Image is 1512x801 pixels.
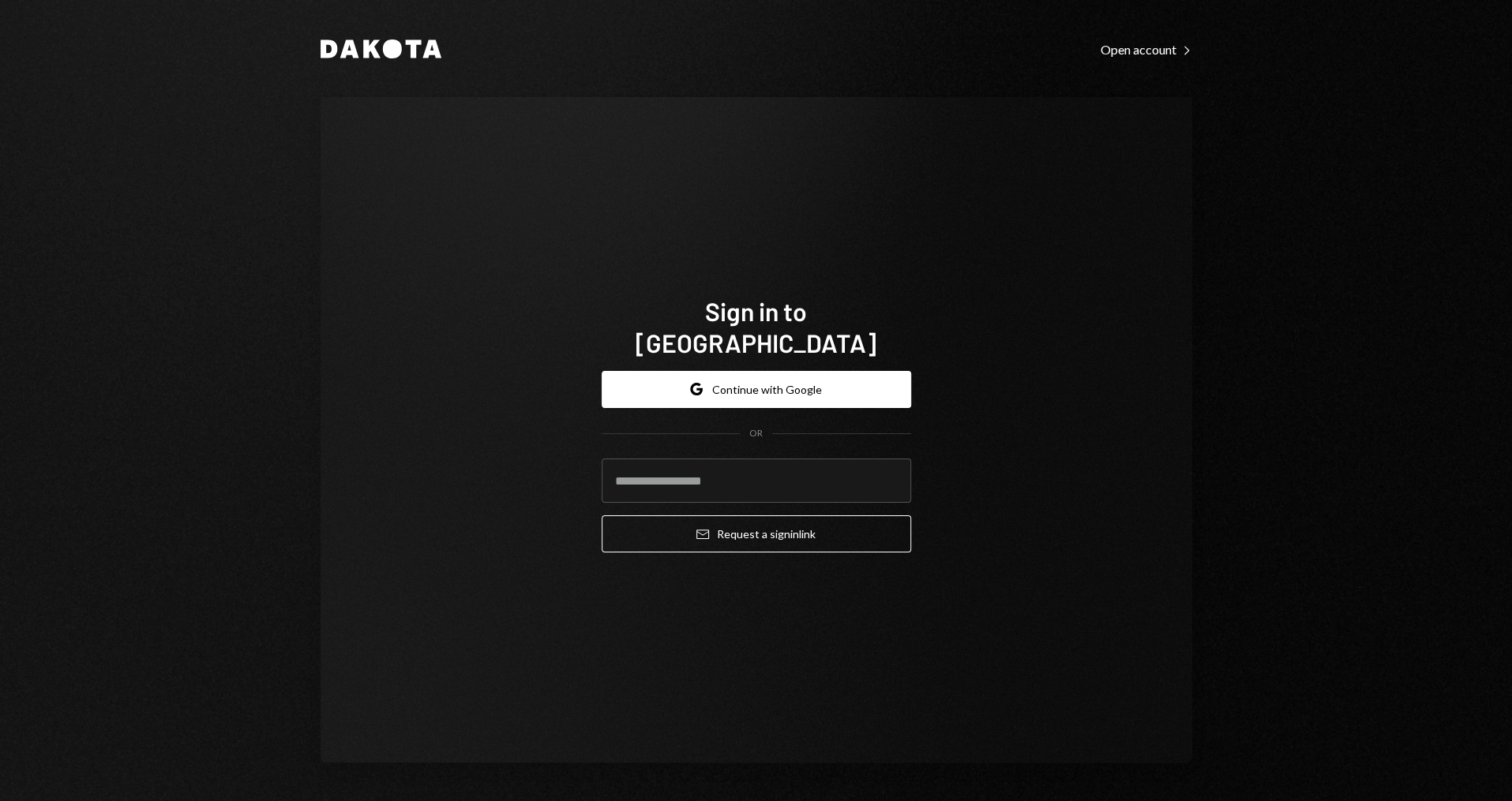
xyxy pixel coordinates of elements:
a: Open account [1101,40,1192,58]
h1: Sign in to [GEOGRAPHIC_DATA] [602,295,911,358]
button: Continue with Google [602,371,911,408]
button: Request a signinlink [602,515,911,552]
div: Open account [1101,42,1192,58]
div: OR [749,427,763,440]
